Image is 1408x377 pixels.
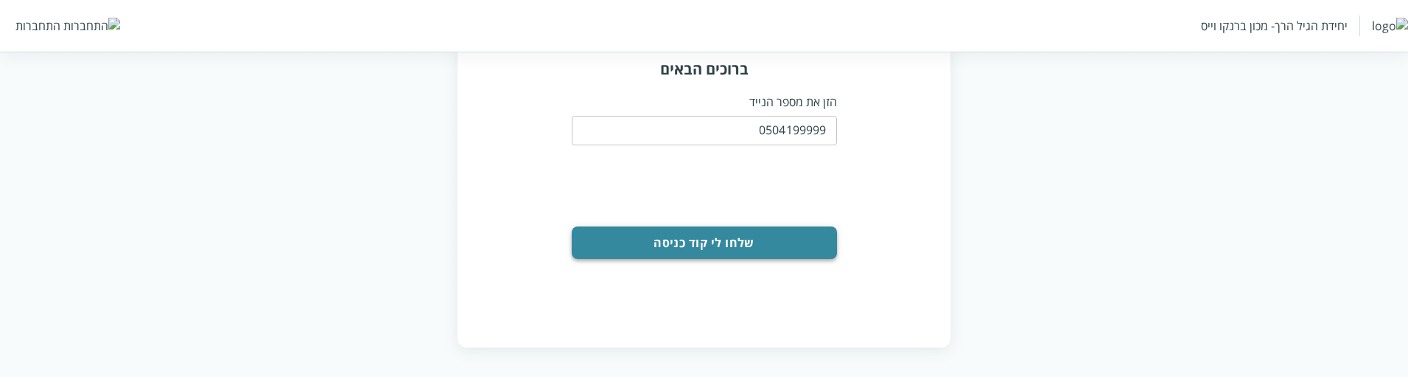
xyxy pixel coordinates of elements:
[472,59,936,79] h3: ברוכים הבאים
[572,94,837,110] p: הזן את מספר הנייד
[572,116,837,145] input: טלפון
[1372,18,1408,34] img: logo
[613,154,837,212] iframe: reCAPTCHA
[63,18,120,34] img: התחברות
[572,226,837,259] button: שלחו לי קוד כניסה
[1201,18,1348,34] div: יחידת הגיל הרך- מכון ברנקו וייס
[15,18,60,34] div: התחברות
